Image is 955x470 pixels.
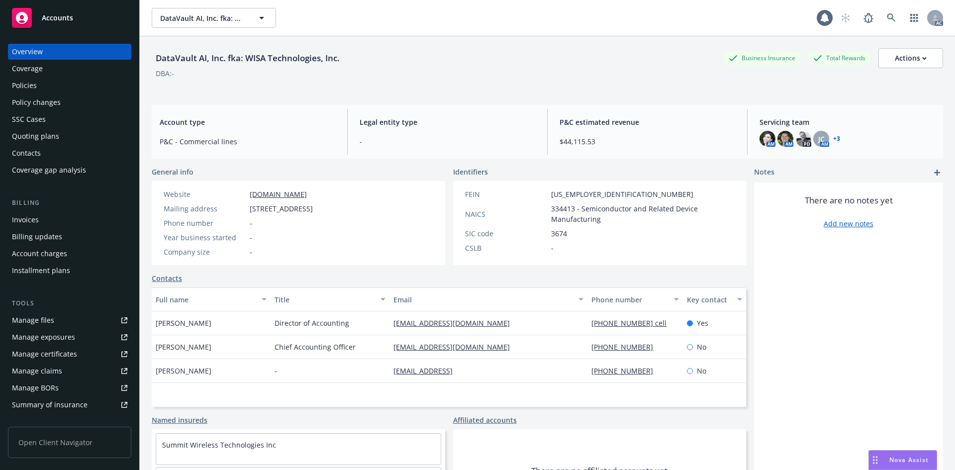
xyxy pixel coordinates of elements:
[275,294,375,305] div: Title
[453,167,488,177] span: Identifiers
[389,287,587,311] button: Email
[8,312,131,328] a: Manage files
[8,145,131,161] a: Contacts
[12,229,62,245] div: Billing updates
[697,318,708,328] span: Yes
[156,366,211,376] span: [PERSON_NAME]
[156,68,174,79] div: DBA: -
[12,111,46,127] div: SSC Cases
[152,273,182,283] a: Contacts
[8,263,131,279] a: Installment plans
[591,342,661,352] a: [PHONE_NUMBER]
[152,8,276,28] button: DataVault AI, Inc. fka: WISA Technologies, Inc.
[12,212,39,228] div: Invoices
[868,450,937,470] button: Nova Assist
[250,203,313,214] span: [STREET_ADDRESS]
[591,366,661,376] a: [PHONE_NUMBER]
[560,136,735,147] span: $44,115.53
[393,294,573,305] div: Email
[591,294,668,305] div: Phone number
[8,4,131,32] a: Accounts
[250,232,252,243] span: -
[587,287,682,311] button: Phone number
[824,218,873,229] a: Add new notes
[162,440,276,450] a: Summit Wireless Technologies Inc
[833,136,840,142] a: +3
[754,167,774,179] span: Notes
[453,415,517,425] a: Affiliated accounts
[8,78,131,94] a: Policies
[465,189,547,199] div: FEIN
[393,318,518,328] a: [EMAIL_ADDRESS][DOMAIN_NAME]
[152,52,344,65] div: DataVault AI, Inc. fka: WISA Technologies, Inc.
[818,134,825,144] span: JC
[8,329,131,345] a: Manage exposures
[12,346,77,362] div: Manage certificates
[697,366,706,376] span: No
[164,218,246,228] div: Phone number
[895,49,927,68] div: Actions
[160,117,335,127] span: Account type
[156,294,256,305] div: Full name
[8,94,131,110] a: Policy changes
[8,111,131,127] a: SSC Cases
[12,263,70,279] div: Installment plans
[152,415,207,425] a: Named insureds
[156,342,211,352] span: [PERSON_NAME]
[8,427,131,458] span: Open Client Navigator
[12,61,43,77] div: Coverage
[164,203,246,214] div: Mailing address
[360,117,535,127] span: Legal entity type
[859,8,878,28] a: Report a Bug
[795,131,811,147] img: photo
[12,312,54,328] div: Manage files
[12,380,59,396] div: Manage BORs
[881,8,901,28] a: Search
[275,342,356,352] span: Chief Accounting Officer
[250,247,252,257] span: -
[160,13,246,23] span: DataVault AI, Inc. fka: WISA Technologies, Inc.
[8,198,131,208] div: Billing
[271,287,389,311] button: Title
[931,167,943,179] a: add
[156,318,211,328] span: [PERSON_NAME]
[8,380,131,396] a: Manage BORs
[164,232,246,243] div: Year business started
[12,162,86,178] div: Coverage gap analysis
[12,246,67,262] div: Account charges
[551,228,567,239] span: 3674
[8,229,131,245] a: Billing updates
[808,52,870,64] div: Total Rewards
[12,145,41,161] div: Contacts
[560,117,735,127] span: P&C estimated revenue
[393,342,518,352] a: [EMAIL_ADDRESS][DOMAIN_NAME]
[878,48,943,68] button: Actions
[8,246,131,262] a: Account charges
[869,451,881,470] div: Drag to move
[393,366,461,376] a: [EMAIL_ADDRESS]
[760,117,935,127] span: Servicing team
[8,363,131,379] a: Manage claims
[360,136,535,147] span: -
[8,128,131,144] a: Quoting plans
[12,78,37,94] div: Policies
[591,318,674,328] a: [PHONE_NUMBER] cell
[465,243,547,253] div: CSLB
[275,366,277,376] span: -
[12,329,75,345] div: Manage exposures
[250,218,252,228] span: -
[8,61,131,77] a: Coverage
[12,94,61,110] div: Policy changes
[164,189,246,199] div: Website
[836,8,856,28] a: Start snowing
[724,52,800,64] div: Business Insurance
[12,44,43,60] div: Overview
[760,131,775,147] img: photo
[42,14,73,22] span: Accounts
[683,287,746,311] button: Key contact
[551,189,693,199] span: [US_EMPLOYER_IDENTIFICATION_NUMBER]
[777,131,793,147] img: photo
[8,397,131,413] a: Summary of insurance
[8,162,131,178] a: Coverage gap analysis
